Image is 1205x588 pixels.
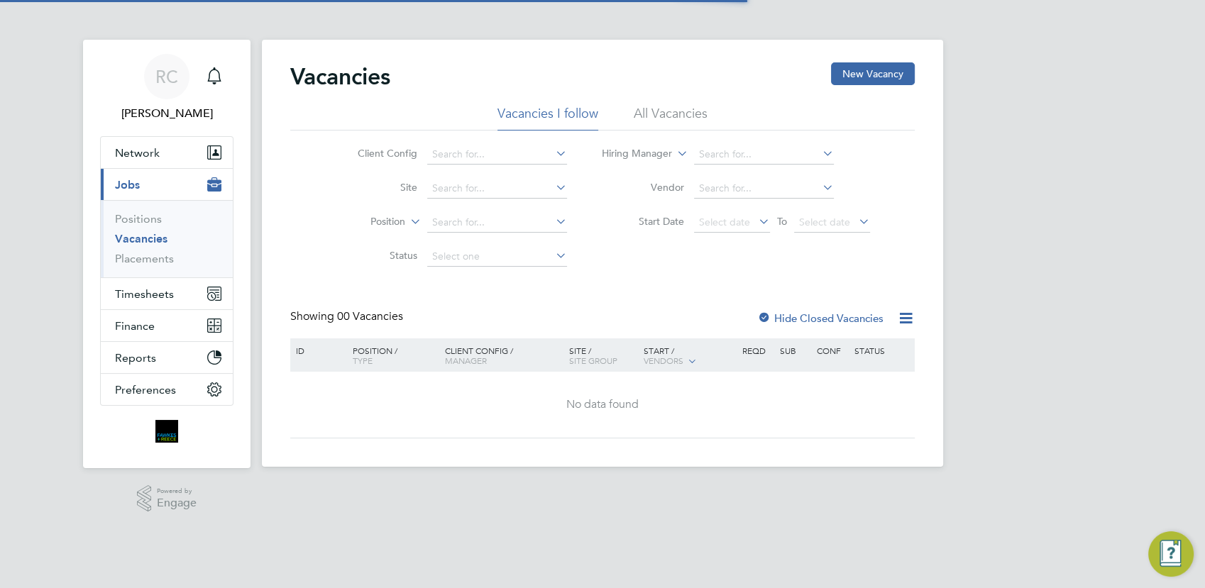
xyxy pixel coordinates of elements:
[699,216,750,228] span: Select date
[831,62,915,85] button: New Vacancy
[336,181,417,194] label: Site
[445,355,487,366] span: Manager
[157,497,197,509] span: Engage
[101,374,233,405] button: Preferences
[602,181,684,194] label: Vendor
[851,338,913,362] div: Status
[757,311,884,325] label: Hide Closed Vacancies
[115,319,155,333] span: Finance
[115,287,174,301] span: Timesheets
[566,338,640,372] div: Site /
[602,215,684,228] label: Start Date
[427,179,567,199] input: Search for...
[100,54,233,122] a: RC[PERSON_NAME]
[290,309,406,324] div: Showing
[115,383,176,396] span: Preferences
[694,145,834,165] input: Search for...
[634,105,708,131] li: All Vacancies
[292,338,342,362] div: ID
[353,355,373,366] span: Type
[773,212,791,231] span: To
[324,215,405,229] label: Position
[337,309,403,323] span: 00 Vacancies
[813,338,850,362] div: Conf
[101,137,233,168] button: Network
[694,179,834,199] input: Search for...
[336,147,417,160] label: Client Config
[115,146,160,160] span: Network
[569,355,617,366] span: Site Group
[101,310,233,341] button: Finance
[137,485,197,512] a: Powered byEngage
[100,105,233,122] span: Robyn Clarke
[101,169,233,200] button: Jobs
[101,200,233,277] div: Jobs
[639,338,739,374] div: Start /
[115,351,156,365] span: Reports
[336,249,417,262] label: Status
[155,67,178,86] span: RC
[427,145,567,165] input: Search for...
[590,147,672,161] label: Hiring Manager
[739,338,776,362] div: Reqd
[799,216,850,228] span: Select date
[115,252,174,265] a: Placements
[115,232,167,245] a: Vacancies
[101,278,233,309] button: Timesheets
[1148,531,1194,577] button: Engage Resource Center
[497,105,598,131] li: Vacancies I follow
[290,62,390,91] h2: Vacancies
[101,342,233,373] button: Reports
[342,338,441,372] div: Position /
[115,212,162,226] a: Positions
[427,213,567,233] input: Search for...
[100,420,233,443] a: Go to home page
[157,485,197,497] span: Powered by
[292,397,913,412] div: No data found
[83,40,251,468] nav: Main navigation
[776,338,813,362] div: Sub
[427,247,567,267] input: Select one
[155,420,178,443] img: bromak-logo-retina.png
[643,355,683,366] span: Vendors
[441,338,566,372] div: Client Config /
[115,178,140,192] span: Jobs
